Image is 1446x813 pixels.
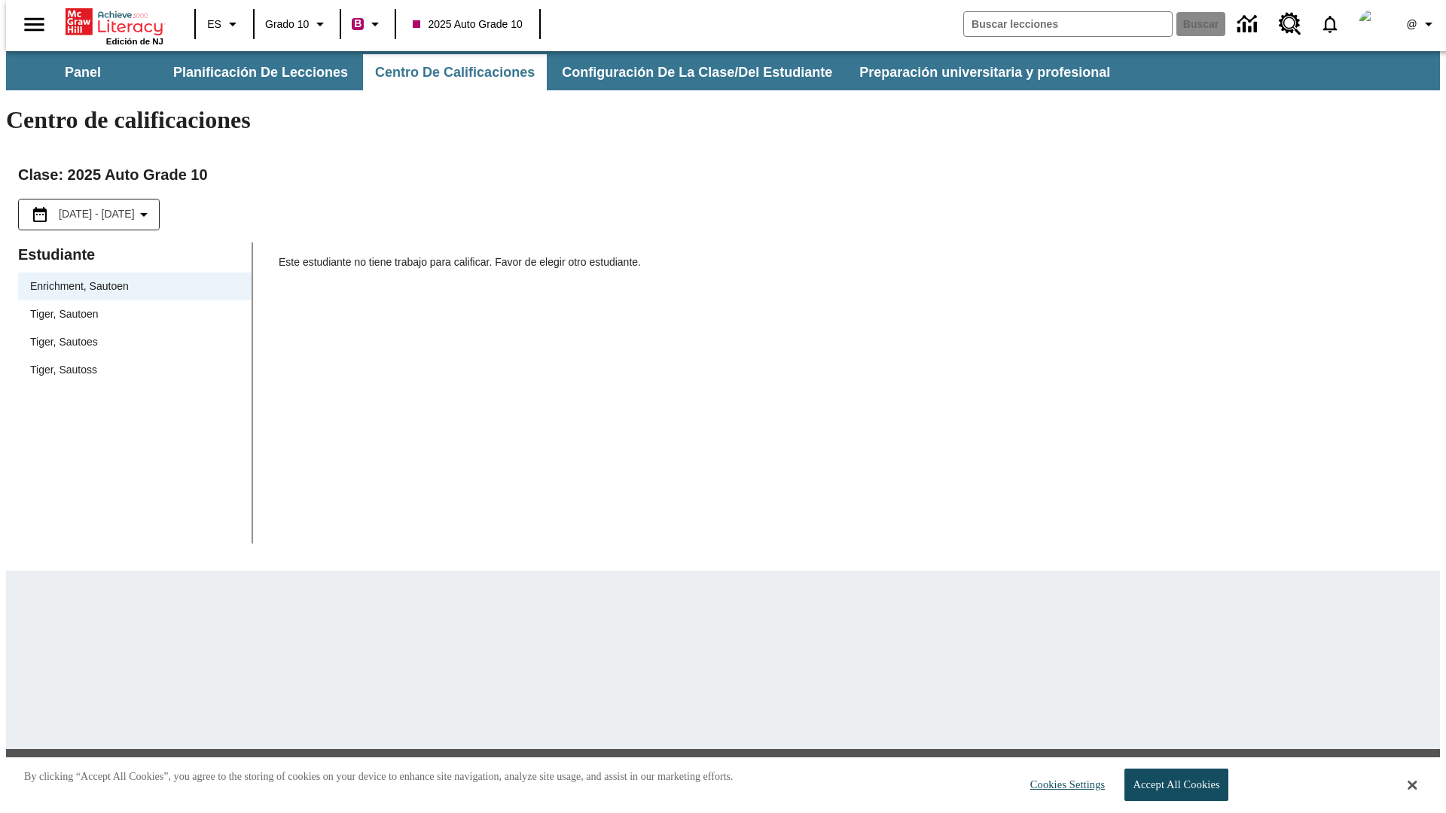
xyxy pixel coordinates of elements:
[30,334,239,350] span: Tiger, Sautoes
[1310,5,1350,44] a: Notificaciones
[12,2,56,47] button: Abrir el menú lateral
[1398,11,1446,38] button: Perfil/Configuración
[200,11,249,38] button: Lenguaje: ES, Selecciona un idioma
[18,300,252,328] div: Tiger, Sautoen
[18,356,252,384] div: Tiger, Sautoss
[259,11,335,38] button: Grado: Grado 10, Elige un grado
[30,279,239,294] span: Enrichment, Sautoen
[354,14,361,33] span: B
[207,17,221,32] span: ES
[413,17,522,32] span: 2025 Auto Grade 10
[106,37,163,46] span: Edición de NJ
[265,17,309,32] span: Grado 10
[847,54,1122,90] button: Preparación universitaria y profesional
[346,11,390,38] button: Boost El color de la clase es rojo violeta. Cambiar el color de la clase.
[18,328,252,356] div: Tiger, Sautoes
[1350,5,1398,44] button: Escoja un nuevo avatar
[1228,4,1270,45] a: Centro de información
[1359,9,1389,39] img: Avatar
[24,769,734,784] p: By clicking “Accept All Cookies”, you agree to the storing of cookies on your device to enhance s...
[6,54,1124,90] div: Subbarra de navegación
[6,106,1440,134] h1: Centro de calificaciones
[8,54,158,90] button: Panel
[59,206,135,222] span: [DATE] - [DATE]
[66,7,163,37] a: Portada
[30,306,239,322] span: Tiger, Sautoen
[1017,769,1111,800] button: Cookies Settings
[1270,4,1310,44] a: Centro de recursos, Se abrirá en una pestaña nueva.
[135,206,153,224] svg: Collapse Date Range Filter
[964,12,1172,36] input: Buscar campo
[18,163,1428,187] h2: Clase : 2025 Auto Grade 10
[66,5,163,46] div: Portada
[30,362,239,378] span: Tiger, Sautoss
[1406,17,1417,32] span: @
[18,242,252,266] p: Estudiante
[363,54,547,90] button: Centro de calificaciones
[279,254,1428,282] p: Este estudiante no tiene trabajo para calificar. Favor de elegir otro estudiante.
[25,206,153,224] button: Seleccione el intervalo de fechas opción del menú
[18,273,252,300] div: Enrichment, Sautoen
[6,51,1440,90] div: Subbarra de navegación
[1408,778,1417,792] button: Close
[161,54,360,90] button: Planificación de lecciones
[550,54,844,90] button: Configuración de la clase/del estudiante
[1124,769,1228,801] button: Accept All Cookies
